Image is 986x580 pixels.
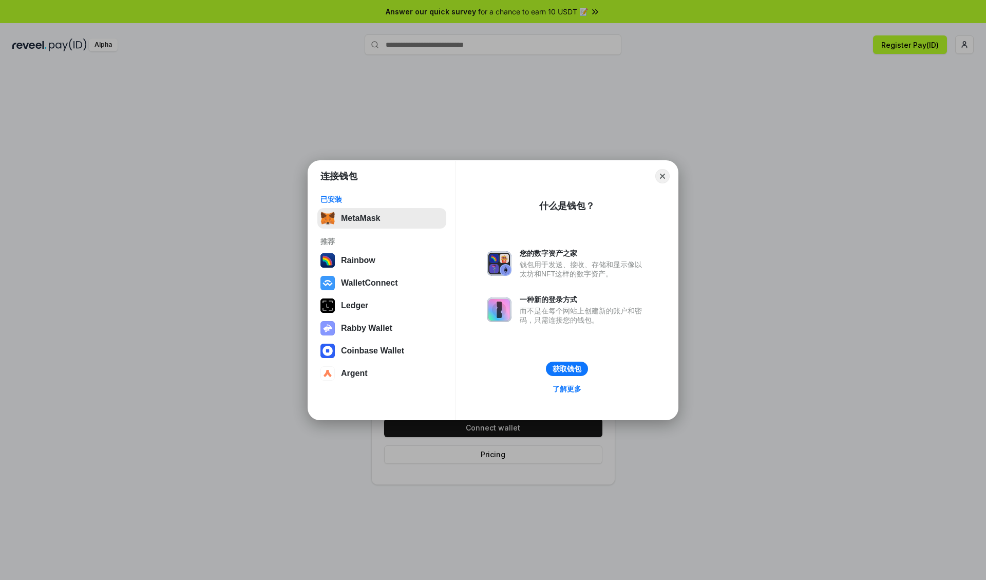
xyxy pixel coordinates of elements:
[341,346,404,356] div: Coinbase Wallet
[341,214,380,223] div: MetaMask
[317,341,446,361] button: Coinbase Wallet
[546,362,588,376] button: 获取钱包
[553,364,581,373] div: 获取钱包
[317,250,446,271] button: Rainbow
[320,211,335,226] img: svg+xml,%3Csvg%20fill%3D%22none%22%20height%3D%2233%22%20viewBox%3D%220%200%2035%2033%22%20width%...
[520,249,647,258] div: 您的数字资产之家
[320,276,335,290] img: svg+xml,%3Csvg%20width%3D%2228%22%20height%3D%2228%22%20viewBox%3D%220%200%2028%2028%22%20fill%3D...
[320,344,335,358] img: svg+xml,%3Csvg%20width%3D%2228%22%20height%3D%2228%22%20viewBox%3D%220%200%2028%2028%22%20fill%3D...
[320,237,443,246] div: 推荐
[520,295,647,304] div: 一种新的登录方式
[487,297,511,322] img: svg+xml,%3Csvg%20xmlns%3D%22http%3A%2F%2Fwww.w3.org%2F2000%2Fsvg%22%20fill%3D%22none%22%20viewBox...
[320,253,335,268] img: svg+xml,%3Csvg%20width%3D%22120%22%20height%3D%22120%22%20viewBox%3D%220%200%20120%20120%22%20fil...
[320,298,335,313] img: svg+xml,%3Csvg%20xmlns%3D%22http%3A%2F%2Fwww.w3.org%2F2000%2Fsvg%22%20width%3D%2228%22%20height%3...
[487,251,511,276] img: svg+xml,%3Csvg%20xmlns%3D%22http%3A%2F%2Fwww.w3.org%2F2000%2Fsvg%22%20fill%3D%22none%22%20viewBox...
[341,278,398,288] div: WalletConnect
[320,366,335,381] img: svg+xml,%3Csvg%20width%3D%2228%22%20height%3D%2228%22%20viewBox%3D%220%200%2028%2028%22%20fill%3D...
[317,273,446,293] button: WalletConnect
[655,169,670,183] button: Close
[320,170,357,182] h1: 连接钱包
[520,260,647,278] div: 钱包用于发送、接收、存储和显示像以太坊和NFT这样的数字资产。
[320,321,335,335] img: svg+xml,%3Csvg%20xmlns%3D%22http%3A%2F%2Fwww.w3.org%2F2000%2Fsvg%22%20fill%3D%22none%22%20viewBox...
[520,306,647,325] div: 而不是在每个网站上创建新的账户和密码，只需连接您的钱包。
[317,295,446,316] button: Ledger
[341,324,392,333] div: Rabby Wallet
[341,301,368,310] div: Ledger
[317,208,446,229] button: MetaMask
[317,318,446,339] button: Rabby Wallet
[317,363,446,384] button: Argent
[320,195,443,204] div: 已安装
[539,200,595,212] div: 什么是钱包？
[553,384,581,394] div: 了解更多
[341,369,368,378] div: Argent
[341,256,375,265] div: Rainbow
[546,382,587,396] a: 了解更多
